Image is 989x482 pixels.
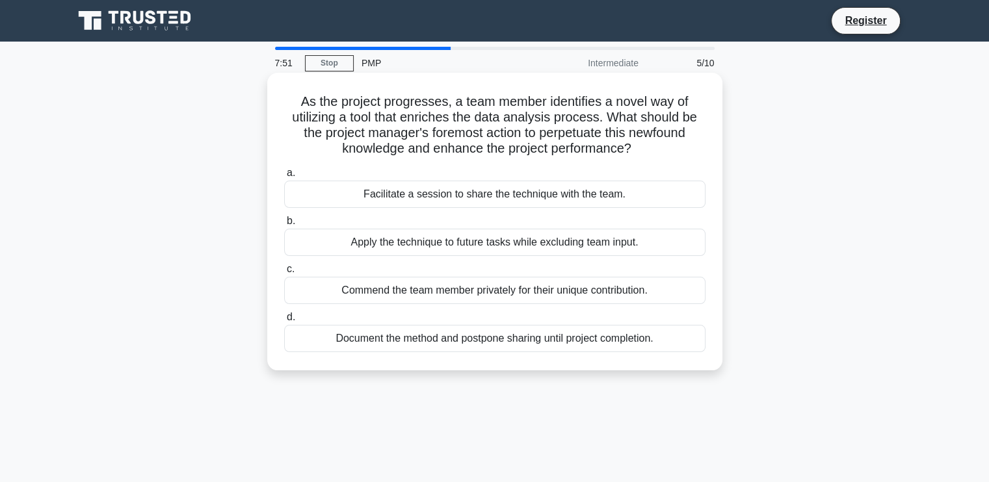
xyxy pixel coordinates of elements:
[646,50,722,76] div: 5/10
[284,277,705,304] div: Commend the team member privately for their unique contribution.
[284,181,705,208] div: Facilitate a session to share the technique with the team.
[287,311,295,322] span: d.
[284,325,705,352] div: Document the method and postpone sharing until project completion.
[837,12,894,29] a: Register
[305,55,354,71] a: Stop
[283,94,707,157] h5: As the project progresses, a team member identifies a novel way of utilizing a tool that enriches...
[287,215,295,226] span: b.
[267,50,305,76] div: 7:51
[533,50,646,76] div: Intermediate
[354,50,533,76] div: PMP
[287,263,295,274] span: c.
[284,229,705,256] div: Apply the technique to future tasks while excluding team input.
[287,167,295,178] span: a.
